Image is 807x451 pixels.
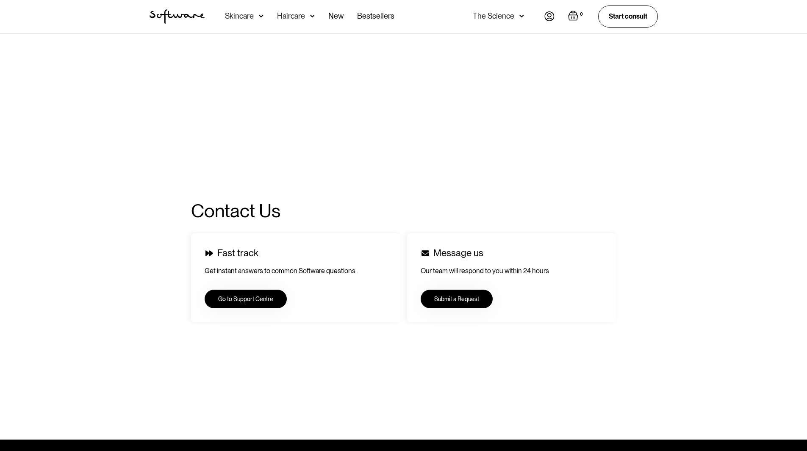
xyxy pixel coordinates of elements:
[598,6,658,27] a: Start consult
[225,12,254,20] div: Skincare
[217,247,258,259] div: Fast track
[205,290,287,308] a: Go to Support Centre
[310,12,315,20] img: arrow down
[519,12,524,20] img: arrow down
[259,12,263,20] img: arrow down
[191,200,357,222] h1: Contact Us
[568,11,585,22] a: Open cart
[421,290,493,308] a: Submit a Request
[150,9,205,24] img: Software Logo
[473,12,514,20] div: The Science
[205,266,387,276] p: Get instant answers to common Software questions.
[421,266,603,276] p: Our team will respond to you within 24 hours
[433,247,483,259] div: Message us
[578,11,585,18] div: 0
[277,12,305,20] div: Haircare
[150,9,205,24] a: home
